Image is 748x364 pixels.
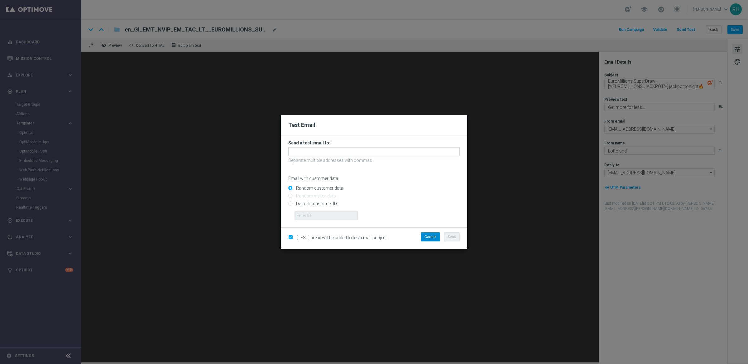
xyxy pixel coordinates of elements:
h2: Test Email [288,121,460,129]
p: Separate multiple addresses with commas [288,158,460,163]
h3: Send a test email to: [288,140,460,146]
button: Send [444,232,460,241]
input: Enter ID [295,211,358,220]
label: Random customer data [295,185,343,191]
span: [TEST] prefix will be added to test email subject [297,235,387,240]
span: Send [448,235,456,239]
p: Email with customer data [288,176,460,181]
button: Cancel [421,232,440,241]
